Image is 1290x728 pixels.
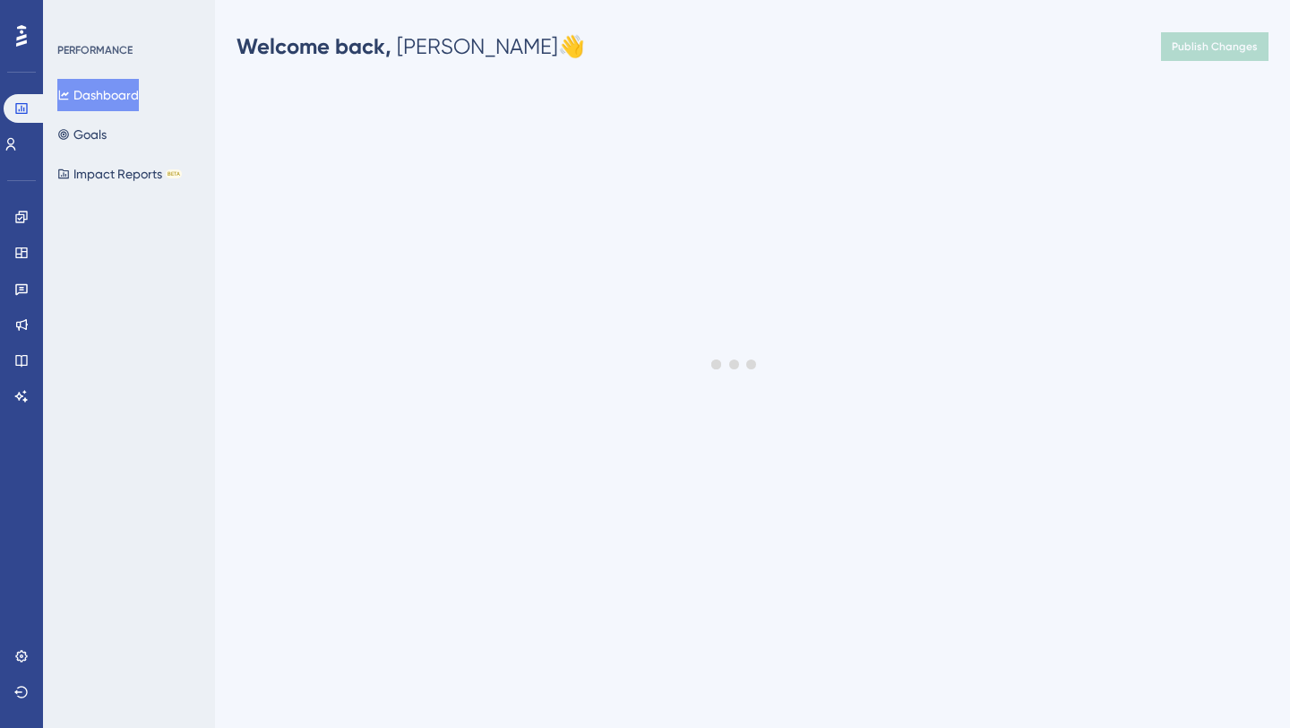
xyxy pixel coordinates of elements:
div: [PERSON_NAME] 👋 [236,32,585,61]
span: Welcome back, [236,33,391,59]
button: Impact ReportsBETA [57,158,182,190]
span: Publish Changes [1172,39,1258,54]
div: BETA [166,169,182,178]
button: Publish Changes [1161,32,1268,61]
button: Goals [57,118,107,151]
div: PERFORMANCE [57,43,133,57]
button: Dashboard [57,79,139,111]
